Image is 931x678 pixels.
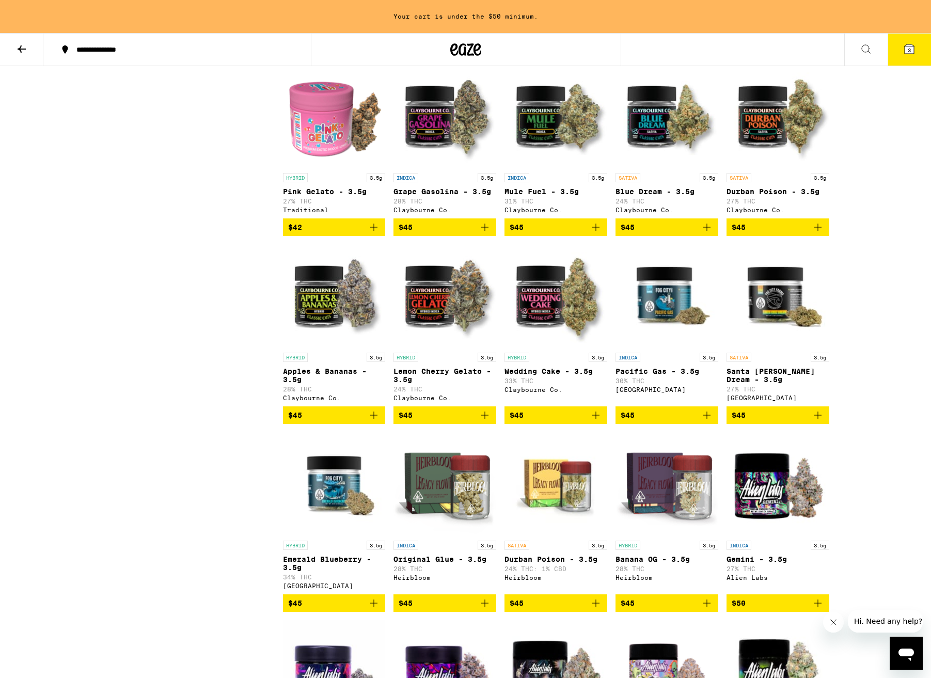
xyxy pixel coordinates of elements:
[393,353,418,362] p: HYBRID
[811,541,829,550] p: 3.5g
[478,353,496,362] p: 3.5g
[283,582,386,589] div: [GEOGRAPHIC_DATA]
[399,599,413,607] span: $45
[616,218,718,236] button: Add to bag
[727,207,829,213] div: Claybourne Co.
[393,565,496,572] p: 28% THC
[616,594,718,612] button: Add to bag
[811,353,829,362] p: 3.5g
[616,574,718,581] div: Heirbloom
[888,34,931,66] button: 3
[732,223,746,231] span: $45
[727,386,829,392] p: 27% THC
[393,244,496,406] a: Open page for Lemon Cherry Gelato - 3.5g from Claybourne Co.
[616,244,718,348] img: Fog City Farms - Pacific Gas - 3.5g
[283,432,386,594] a: Open page for Emerald Blueberry - 3.5g from Fog City Farms
[283,594,386,612] button: Add to bag
[393,432,496,594] a: Open page for Original Glue - 3.5g from Heirbloom
[504,377,607,384] p: 33% THC
[393,65,496,218] a: Open page for Grape Gasolina - 3.5g from Claybourne Co.
[283,574,386,580] p: 34% THC
[283,406,386,424] button: Add to bag
[283,386,386,392] p: 28% THC
[616,367,718,375] p: Pacific Gas - 3.5g
[504,541,529,550] p: SATIVA
[283,555,386,572] p: Emerald Blueberry - 3.5g
[727,432,829,594] a: Open page for Gemini - 3.5g from Alien Labs
[504,367,607,375] p: Wedding Cake - 3.5g
[727,65,829,168] img: Claybourne Co. - Durban Poison - 3.5g
[399,411,413,419] span: $45
[393,367,496,384] p: Lemon Cherry Gelato - 3.5g
[616,406,718,424] button: Add to bag
[399,223,413,231] span: $45
[510,411,524,419] span: $45
[283,207,386,213] div: Traditional
[393,244,496,348] img: Claybourne Co. - Lemon Cherry Gelato - 3.5g
[283,395,386,401] div: Claybourne Co.
[616,555,718,563] p: Banana OG - 3.5g
[823,612,844,633] iframe: Close message
[616,207,718,213] div: Claybourne Co.
[727,367,829,384] p: Santa [PERSON_NAME] Dream - 3.5g
[510,599,524,607] span: $45
[727,218,829,236] button: Add to bag
[621,599,635,607] span: $45
[589,353,607,362] p: 3.5g
[727,353,751,362] p: SATIVA
[616,65,718,168] img: Claybourne Co. - Blue Dream - 3.5g
[504,432,607,535] img: Heirbloom - Durban Poison - 3.5g
[727,574,829,581] div: Alien Labs
[908,47,911,53] span: 3
[504,244,607,406] a: Open page for Wedding Cake - 3.5g from Claybourne Co.
[510,223,524,231] span: $45
[616,565,718,572] p: 28% THC
[283,173,308,182] p: HYBRID
[727,541,751,550] p: INDICA
[367,173,385,182] p: 3.5g
[504,207,607,213] div: Claybourne Co.
[727,244,829,406] a: Open page for Santa Cruz Dream - 3.5g from Fog City Farms
[393,198,496,204] p: 28% THC
[504,198,607,204] p: 31% THC
[732,599,746,607] span: $50
[283,541,308,550] p: HYBRID
[727,198,829,204] p: 27% THC
[367,541,385,550] p: 3.5g
[504,432,607,594] a: Open page for Durban Poison - 3.5g from Heirbloom
[504,65,607,218] a: Open page for Mule Fuel - 3.5g from Claybourne Co.
[727,173,751,182] p: SATIVA
[393,555,496,563] p: Original Glue - 3.5g
[478,541,496,550] p: 3.5g
[616,65,718,218] a: Open page for Blue Dream - 3.5g from Claybourne Co.
[478,173,496,182] p: 3.5g
[616,353,640,362] p: INDICA
[504,187,607,196] p: Mule Fuel - 3.5g
[393,541,418,550] p: INDICA
[283,244,386,406] a: Open page for Apples & Bananas - 3.5g from Claybourne Co.
[700,353,718,362] p: 3.5g
[393,386,496,392] p: 24% THC
[288,599,302,607] span: $45
[727,187,829,196] p: Durban Poison - 3.5g
[283,218,386,236] button: Add to bag
[504,574,607,581] div: Heirbloom
[367,353,385,362] p: 3.5g
[288,411,302,419] span: $45
[504,386,607,393] div: Claybourne Co.
[848,610,923,633] iframe: Message from company
[283,187,386,196] p: Pink Gelato - 3.5g
[727,594,829,612] button: Add to bag
[616,541,640,550] p: HYBRID
[288,223,302,231] span: $42
[616,377,718,384] p: 30% THC
[504,65,607,168] img: Claybourne Co. - Mule Fuel - 3.5g
[727,65,829,218] a: Open page for Durban Poison - 3.5g from Claybourne Co.
[504,218,607,236] button: Add to bag
[283,65,386,168] img: Traditional - Pink Gelato - 3.5g
[616,432,718,535] img: Heirbloom - Banana OG - 3.5g
[727,395,829,401] div: [GEOGRAPHIC_DATA]
[616,432,718,594] a: Open page for Banana OG - 3.5g from Heirbloom
[589,173,607,182] p: 3.5g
